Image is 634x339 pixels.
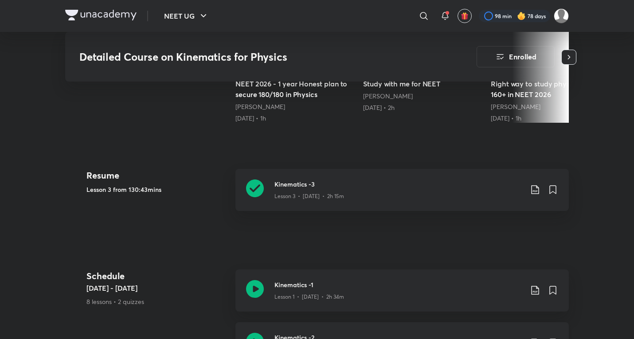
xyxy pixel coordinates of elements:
h4: Schedule [86,269,228,283]
div: Prateek Jain [491,102,611,111]
a: Kinematics -3Lesson 3 • [DATE] • 2h 15m [235,169,569,222]
div: 23rd Mar • 1h [235,114,356,123]
button: Enrolled [477,46,555,67]
h5: NEET 2026 - 1 year Honest plan to secure 180/180 in Physics [235,78,356,100]
p: Lesson 1 • [DATE] • 2h 34m [274,293,344,301]
img: streak [517,12,526,20]
h3: Kinematics -3 [274,179,523,189]
div: 26th Mar • 2h [363,103,484,112]
button: avatar [458,9,472,23]
h4: Resume [86,169,228,182]
div: Prateek Jain [363,92,484,101]
div: Prateek Jain [235,102,356,111]
p: Lesson 3 • [DATE] • 2h 15m [274,192,344,200]
p: 8 lessons • 2 quizzes [86,297,228,306]
img: Kushagra Singh [554,8,569,23]
h3: Detailed Course on Kinematics for Physics [79,51,427,63]
h3: Kinematics -1 [274,280,523,289]
button: NEET UG [159,7,214,25]
h5: Right way to study physics & score 160+ in NEET 2026 [491,78,611,100]
a: [PERSON_NAME] [235,102,285,111]
div: 23rd May • 1h [491,114,611,123]
h5: Lesson 3 from 130:43mins [86,185,228,194]
img: Company Logo [65,10,137,20]
a: [PERSON_NAME] [363,92,413,100]
a: Company Logo [65,10,137,23]
a: [PERSON_NAME] [491,102,540,111]
a: Kinematics -1Lesson 1 • [DATE] • 2h 34m [235,269,569,322]
img: avatar [461,12,469,20]
h5: Study with me for NEET [363,78,484,89]
h5: [DATE] - [DATE] [86,283,228,293]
